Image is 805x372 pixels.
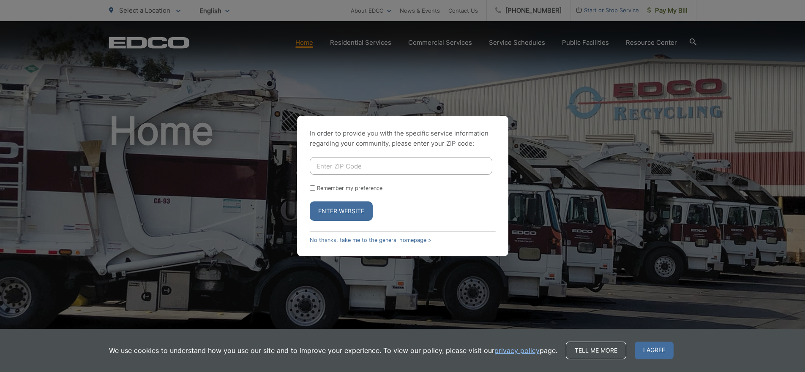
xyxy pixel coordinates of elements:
button: Enter Website [310,201,373,221]
input: Enter ZIP Code [310,157,492,175]
p: We use cookies to understand how you use our site and to improve your experience. To view our pol... [109,345,557,356]
p: In order to provide you with the specific service information regarding your community, please en... [310,128,496,149]
a: No thanks, take me to the general homepage > [310,237,431,243]
label: Remember my preference [317,185,382,191]
a: Tell me more [566,342,626,359]
a: privacy policy [494,345,540,356]
span: I agree [635,342,674,359]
